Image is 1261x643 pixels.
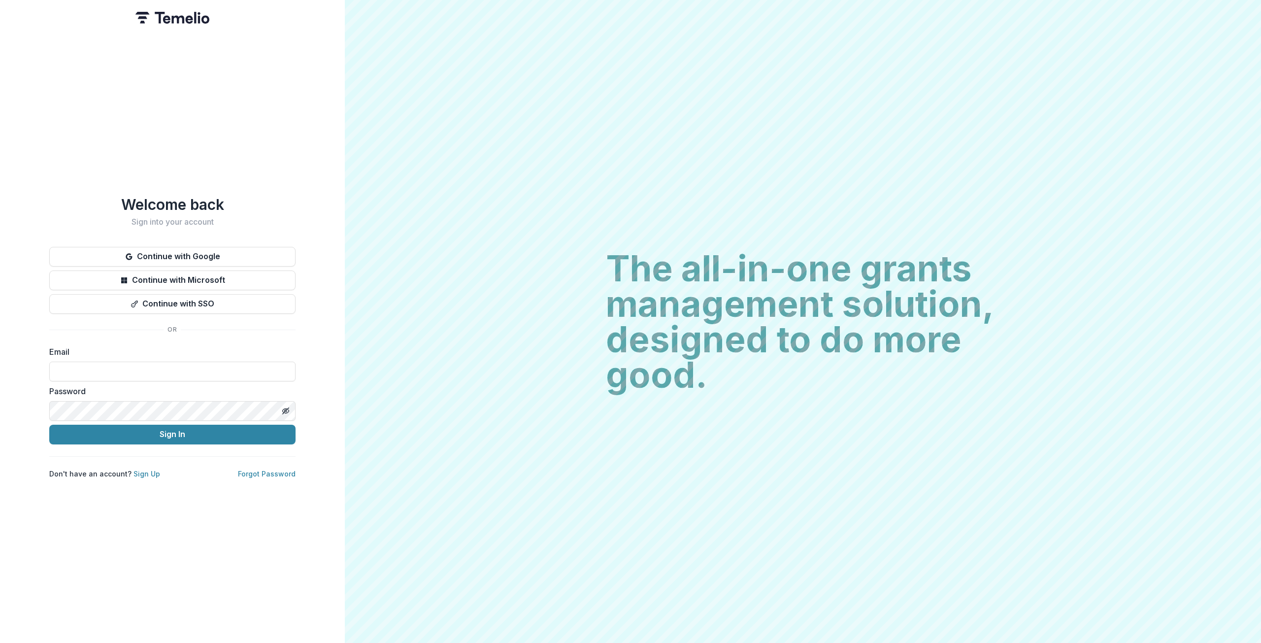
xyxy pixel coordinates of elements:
[49,217,296,227] h2: Sign into your account
[238,470,296,478] a: Forgot Password
[49,271,296,290] button: Continue with Microsoft
[49,294,296,314] button: Continue with SSO
[49,346,290,358] label: Email
[49,469,160,479] p: Don't have an account?
[49,247,296,267] button: Continue with Google
[278,403,294,419] button: Toggle password visibility
[49,385,290,397] label: Password
[49,196,296,213] h1: Welcome back
[135,12,209,24] img: Temelio
[49,425,296,444] button: Sign In
[133,470,160,478] a: Sign Up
